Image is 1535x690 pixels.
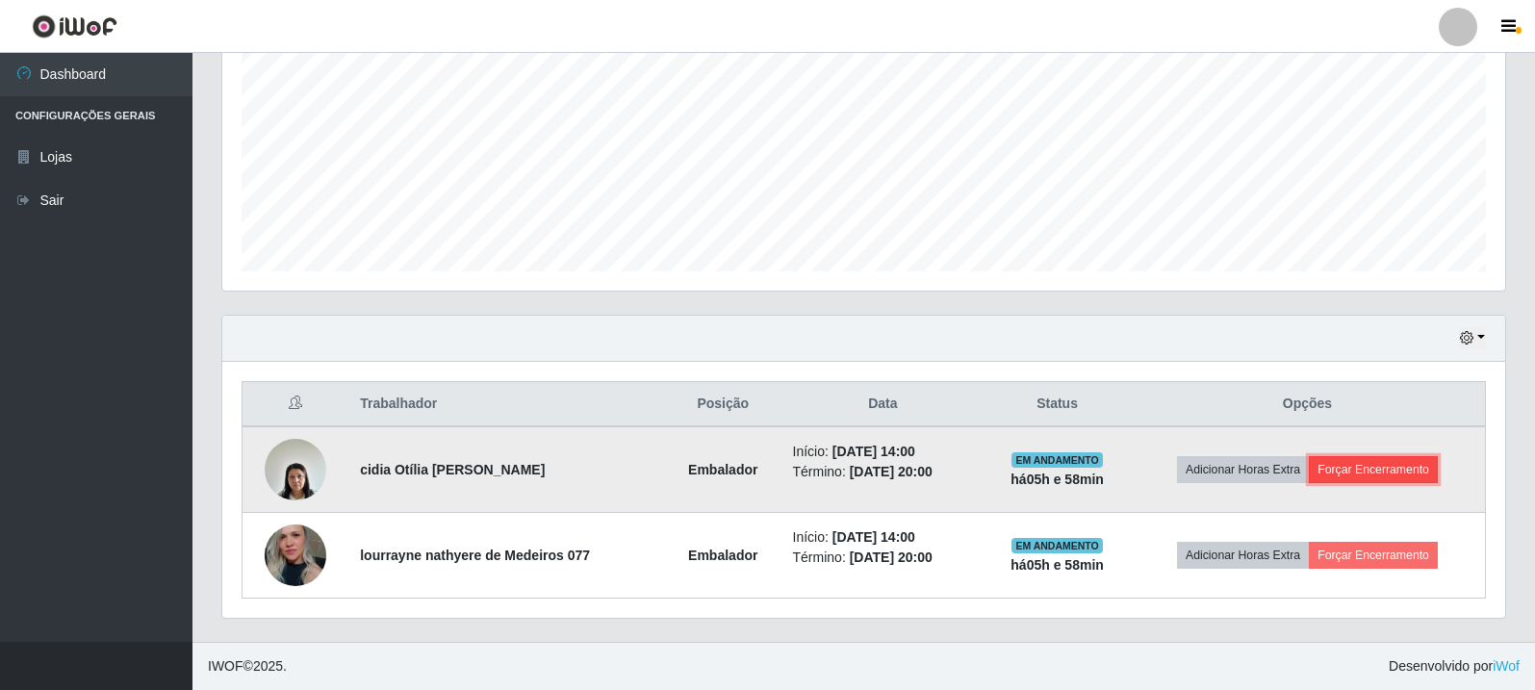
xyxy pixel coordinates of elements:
li: Término: [793,462,974,482]
time: [DATE] 20:00 [850,464,933,479]
th: Trabalhador [348,382,665,427]
strong: cidia Otília [PERSON_NAME] [360,462,545,477]
li: Término: [793,548,974,568]
span: EM ANDAMENTO [1011,452,1103,468]
time: [DATE] 14:00 [832,444,915,459]
span: © 2025 . [208,656,287,677]
button: Forçar Encerramento [1309,456,1438,483]
strong: há 05 h e 58 min [1011,472,1104,487]
strong: lourrayne nathyere de Medeiros 077 [360,548,590,563]
span: Desenvolvido por [1389,656,1520,677]
img: 1741885516826.jpeg [265,509,326,601]
time: [DATE] 20:00 [850,549,933,565]
a: iWof [1493,658,1520,674]
button: Adicionar Horas Extra [1177,542,1309,569]
th: Opções [1130,382,1486,427]
li: Início: [793,442,974,462]
button: Adicionar Horas Extra [1177,456,1309,483]
strong: há 05 h e 58 min [1011,557,1104,573]
span: IWOF [208,658,243,674]
button: Forçar Encerramento [1309,542,1438,569]
span: EM ANDAMENTO [1011,538,1103,553]
time: [DATE] 14:00 [832,529,915,545]
img: CoreUI Logo [32,14,117,38]
li: Início: [793,527,974,548]
strong: Embalador [688,462,757,477]
th: Data [781,382,985,427]
th: Status [985,382,1130,427]
img: 1690487685999.jpeg [265,428,326,510]
strong: Embalador [688,548,757,563]
th: Posição [665,382,781,427]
